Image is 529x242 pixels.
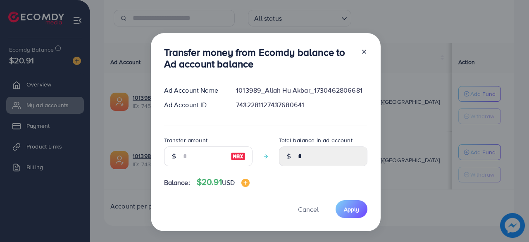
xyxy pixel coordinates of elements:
[197,177,250,187] h4: $20.91
[229,86,374,95] div: 1013989_Allah Hu Akbar_1730462806681
[298,205,319,214] span: Cancel
[222,178,235,187] span: USD
[164,178,190,187] span: Balance:
[279,136,353,144] label: Total balance in ad account
[231,151,245,161] img: image
[344,205,359,213] span: Apply
[229,100,374,110] div: 7432281127437680641
[241,179,250,187] img: image
[164,46,354,70] h3: Transfer money from Ecomdy balance to Ad account balance
[157,100,230,110] div: Ad Account ID
[157,86,230,95] div: Ad Account Name
[336,200,367,218] button: Apply
[164,136,207,144] label: Transfer amount
[288,200,329,218] button: Cancel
